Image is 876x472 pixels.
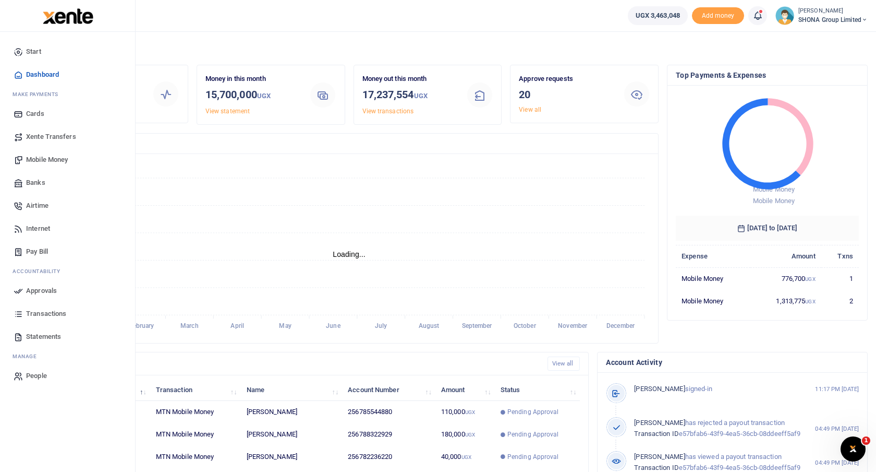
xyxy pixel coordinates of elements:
a: Banks [8,171,127,194]
th: Status: activate to sort column ascending [495,379,580,401]
a: Add money [692,11,744,19]
td: 776,700 [750,267,821,290]
a: Approvals [8,279,127,302]
li: Ac [8,263,127,279]
tspan: May [279,323,291,330]
tspan: March [180,323,199,330]
li: M [8,86,127,102]
td: 256782236220 [342,446,435,468]
tspan: July [375,323,387,330]
td: [PERSON_NAME] [240,446,342,468]
th: Expense [676,245,750,267]
small: UGX [805,299,815,304]
th: Txns [821,245,859,267]
td: [PERSON_NAME] [240,423,342,446]
span: anage [18,352,37,360]
td: 40,000 [435,446,495,468]
tspan: February [129,323,154,330]
span: Pay Bill [26,246,48,257]
span: SHONA Group Limited [798,15,868,25]
span: [PERSON_NAME] [634,453,685,461]
li: Toup your wallet [692,7,744,25]
small: 04:49 PM [DATE] [815,424,859,433]
span: Internet [26,223,50,234]
tspan: June [326,323,340,330]
span: Pending Approval [507,452,559,462]
small: UGX [805,276,815,282]
h4: Hello Janat [40,40,868,51]
a: People [8,364,127,387]
img: profile-user [775,6,794,25]
span: [PERSON_NAME] [634,385,685,393]
tspan: October [514,323,537,330]
h3: 17,237,554 [362,87,458,104]
iframe: Intercom live chat [841,436,866,462]
p: Money in this month [205,74,301,85]
td: Mobile Money [676,290,750,312]
td: 110,000 [435,401,495,423]
span: Transaction ID [634,464,678,471]
a: Pay Bill [8,240,127,263]
a: Airtime [8,194,127,217]
span: Add money [692,7,744,25]
h6: [DATE] to [DATE] [676,216,859,241]
a: Dashboard [8,63,127,86]
a: View transactions [362,108,414,115]
small: [PERSON_NAME] [798,7,868,16]
a: Cards [8,102,127,125]
th: Account Number: activate to sort column ascending [342,379,435,401]
small: 11:17 PM [DATE] [815,385,859,394]
td: 1 [821,267,859,290]
h3: 20 [519,87,615,102]
a: Statements [8,325,127,348]
tspan: December [606,323,635,330]
p: signed-in [634,384,802,395]
th: Name: activate to sort column ascending [240,379,342,401]
span: ake Payments [18,90,58,98]
h4: Top Payments & Expenses [676,69,859,81]
tspan: April [230,323,244,330]
span: Mobile Money [26,155,68,165]
span: Xente Transfers [26,132,76,142]
span: [PERSON_NAME] [634,419,685,427]
h3: 15,700,000 [205,87,301,104]
span: Pending Approval [507,407,559,417]
span: UGX 3,463,048 [636,10,680,21]
small: UGX [465,432,475,438]
small: UGX [465,409,475,415]
a: Start [8,40,127,63]
text: Loading... [333,250,366,258]
a: Transactions [8,302,127,325]
td: 180,000 [435,423,495,446]
span: Start [26,46,41,57]
span: Cards [26,109,44,119]
a: Internet [8,217,127,240]
tspan: September [462,323,493,330]
td: MTN Mobile Money [150,401,241,423]
p: Approve requests [519,74,615,85]
li: Wallet ballance [624,6,692,25]
span: countability [20,267,60,275]
td: MTN Mobile Money [150,446,241,468]
th: Transaction: activate to sort column ascending [150,379,241,401]
td: MTN Mobile Money [150,423,241,446]
span: Dashboard [26,69,59,80]
span: 1 [862,436,870,445]
a: UGX 3,463,048 [628,6,688,25]
span: Airtime [26,200,48,211]
h4: Recent Transactions [48,358,539,370]
td: Mobile Money [676,267,750,290]
small: UGX [257,92,271,100]
p: has rejected a payout transaction e57bfab6-43f9-4ea5-36cb-08ddeeff5af9 [634,418,802,440]
small: 04:49 PM [DATE] [815,458,859,467]
td: 256788322929 [342,423,435,446]
td: 2 [821,290,859,312]
span: Mobile Money [753,197,795,205]
span: People [26,371,47,381]
a: View all [519,106,541,113]
span: Banks [26,178,45,188]
span: Pending Approval [507,430,559,439]
span: Transaction ID [634,430,678,438]
h4: Transactions Overview [48,138,650,149]
td: 256785544880 [342,401,435,423]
